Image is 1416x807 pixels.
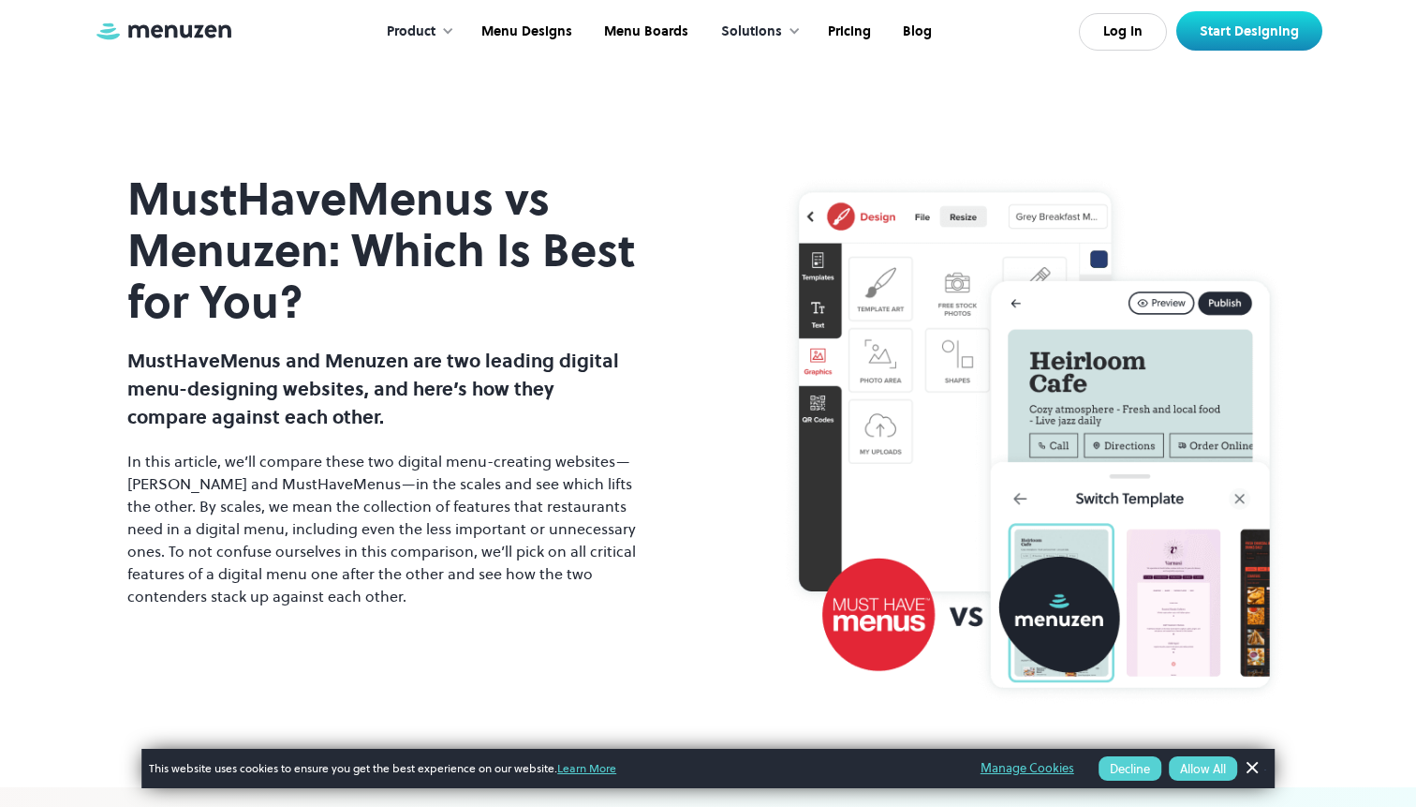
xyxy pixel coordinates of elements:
h2: MustHaveMenus and Menuzen are two leading digital menu-designing websites, and here’s how they co... [127,347,638,431]
div: Product [368,3,464,61]
button: Decline [1099,756,1161,781]
div: Solutions [702,3,810,61]
a: Menu Designs [464,3,586,61]
a: Dismiss Banner [1237,755,1265,783]
span: This website uses cookies to ensure you get the best experience on our website. [149,760,954,777]
div: Product [387,22,435,42]
a: Manage Cookies [981,758,1074,779]
a: Menu Boards [586,3,702,61]
h1: MustHaveMenus vs Menuzen: Which Is Best for You? [127,173,638,328]
div: Solutions [721,22,782,42]
p: In this article, we’ll compare these two digital menu-creating websites—[PERSON_NAME] and MustHav... [127,450,638,607]
a: Learn More [557,760,616,776]
a: Start Designing [1176,11,1322,51]
a: Pricing [810,3,885,61]
a: Blog [885,3,946,61]
a: Log In [1079,13,1167,51]
button: Allow All [1169,756,1237,781]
